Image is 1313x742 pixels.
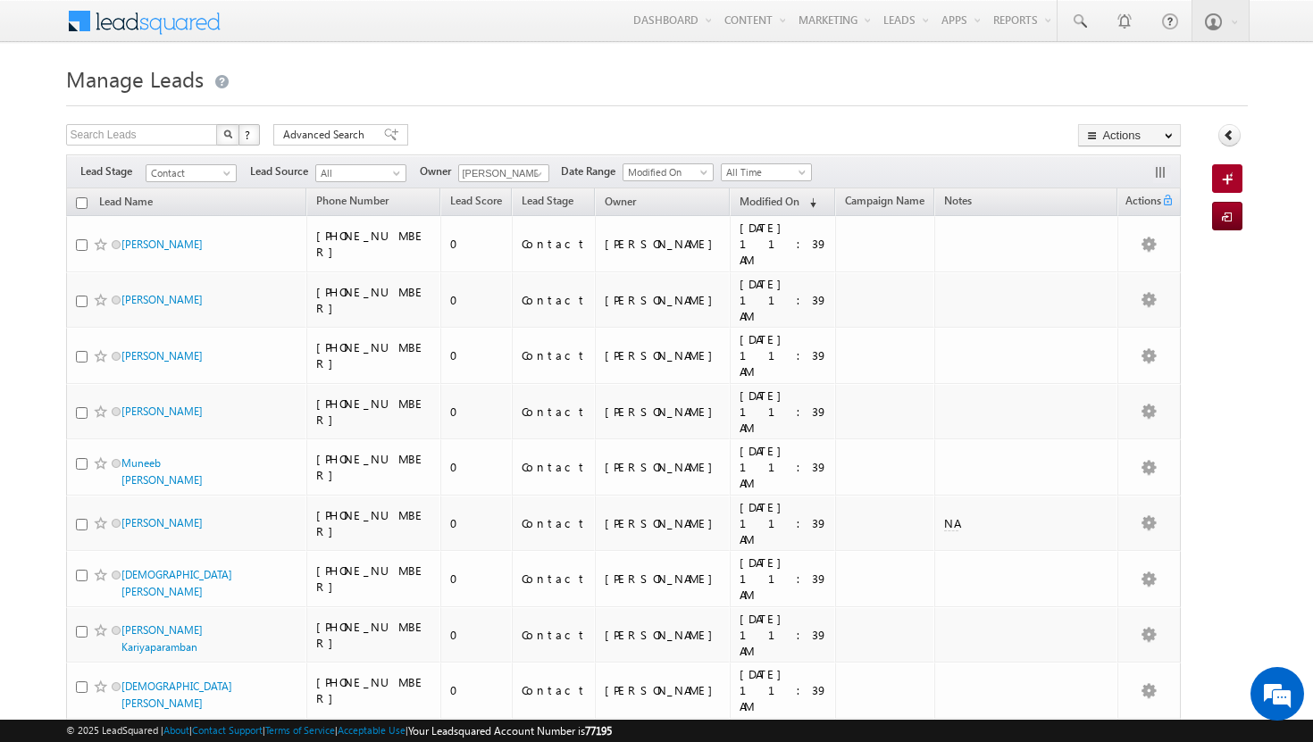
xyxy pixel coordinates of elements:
[605,627,722,643] div: [PERSON_NAME]
[935,191,981,214] a: Notes
[66,722,612,739] span: © 2025 LeadSquared | | | | |
[522,459,587,475] div: Contact
[522,236,587,252] div: Contact
[623,164,708,180] span: Modified On
[250,163,315,179] span: Lead Source
[315,164,406,182] a: All
[1118,191,1161,214] span: Actions
[76,197,88,209] input: Check all records
[121,679,232,710] a: [DEMOGRAPHIC_DATA][PERSON_NAME]
[836,191,933,214] a: Campaign Name
[740,666,828,714] div: [DATE] 11:39 AM
[513,191,582,214] a: Lead Stage
[585,724,612,738] span: 77195
[522,627,587,643] div: Contact
[944,515,958,530] span: NA
[316,507,432,539] div: [PHONE_NUMBER]
[316,194,389,207] span: Phone Number
[740,499,828,547] div: [DATE] 11:39 AM
[121,516,203,529] a: [PERSON_NAME]
[121,623,203,654] a: [PERSON_NAME] Kariyaparamban
[163,724,189,736] a: About
[450,682,504,698] div: 0
[450,194,502,207] span: Lead Score
[522,682,587,698] div: Contact
[522,515,587,531] div: Contact
[316,451,432,483] div: [PHONE_NUMBER]
[66,64,204,93] span: Manage Leads
[740,331,828,379] div: [DATE] 11:39 AM
[121,456,203,487] a: Muneeb [PERSON_NAME]
[450,515,504,531] div: 0
[522,404,587,420] div: Contact
[605,347,722,363] div: [PERSON_NAME]
[283,127,370,143] span: Advanced Search
[121,568,232,598] a: [DEMOGRAPHIC_DATA][PERSON_NAME]
[420,163,458,179] span: Owner
[316,284,432,316] div: [PHONE_NUMBER]
[731,191,825,214] a: Modified On (sorted descending)
[450,292,504,308] div: 0
[338,724,406,736] a: Acceptable Use
[522,194,573,207] span: Lead Stage
[223,129,232,138] img: Search
[605,404,722,420] div: [PERSON_NAME]
[722,164,807,180] span: All Time
[623,163,714,181] a: Modified On
[245,127,253,142] span: ?
[238,124,260,146] button: ?
[522,347,587,363] div: Contact
[316,339,432,371] div: [PHONE_NUMBER]
[605,195,636,208] span: Owner
[121,238,203,251] a: [PERSON_NAME]
[450,236,504,252] div: 0
[721,163,812,181] a: All Time
[605,292,722,308] div: [PERSON_NAME]
[316,228,432,260] div: [PHONE_NUMBER]
[802,196,816,210] span: (sorted descending)
[408,724,612,738] span: Your Leadsquared Account Number is
[740,195,799,208] span: Modified On
[605,682,722,698] div: [PERSON_NAME]
[450,404,504,420] div: 0
[441,191,511,214] a: Lead Score
[605,571,722,587] div: [PERSON_NAME]
[450,459,504,475] div: 0
[316,674,432,706] div: [PHONE_NUMBER]
[146,165,231,181] span: Contact
[121,349,203,363] a: [PERSON_NAME]
[316,165,401,181] span: All
[450,571,504,587] div: 0
[90,192,162,215] a: Lead Name
[605,236,722,252] div: [PERSON_NAME]
[522,571,587,587] div: Contact
[740,220,828,268] div: [DATE] 11:39 AM
[740,611,828,659] div: [DATE] 11:39 AM
[307,191,397,214] a: Phone Number
[146,164,237,182] a: Contact
[605,459,722,475] div: [PERSON_NAME]
[316,563,432,595] div: [PHONE_NUMBER]
[121,293,203,306] a: [PERSON_NAME]
[740,276,828,324] div: [DATE] 11:39 AM
[740,554,828,603] div: [DATE] 11:39 AM
[450,347,504,363] div: 0
[605,515,722,531] div: [PERSON_NAME]
[316,396,432,428] div: [PHONE_NUMBER]
[740,388,828,436] div: [DATE] 11:39 AM
[525,165,548,183] a: Show All Items
[450,627,504,643] div: 0
[561,163,623,179] span: Date Range
[1078,124,1181,146] button: Actions
[80,163,146,179] span: Lead Stage
[316,619,432,651] div: [PHONE_NUMBER]
[192,724,263,736] a: Contact Support
[265,724,335,736] a: Terms of Service
[121,404,203,418] a: [PERSON_NAME]
[522,292,587,308] div: Contact
[740,443,828,491] div: [DATE] 11:39 AM
[458,164,549,182] input: Type to Search
[845,194,924,207] span: Campaign Name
